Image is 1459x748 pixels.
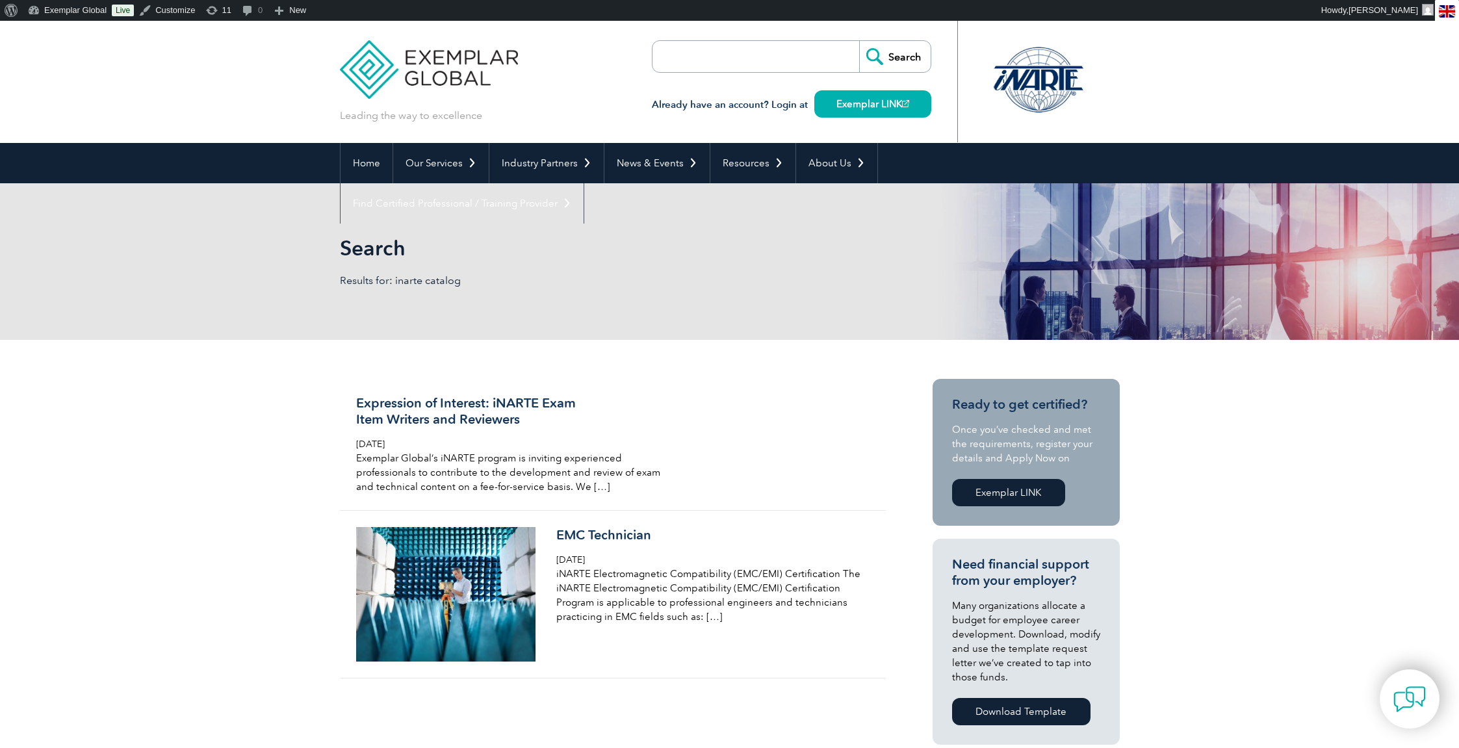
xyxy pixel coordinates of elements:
[112,5,134,16] a: Live
[340,274,730,288] p: Results for: inarte catalog
[356,451,664,494] p: Exemplar Global’s iNARTE program is inviting experienced professionals to contribute to the devel...
[556,567,864,624] p: iNARTE Electromagnetic Compatibility (EMC/EMI) Certification The iNARTE Electromagnetic Compatibi...
[341,143,393,183] a: Home
[340,109,482,123] p: Leading the way to excellence
[652,97,931,113] h3: Already have an account? Login at
[356,439,385,450] span: [DATE]
[340,511,886,678] a: EMC Technician [DATE] iNARTE Electromagnetic Compatibility (EMC/EMI) Certification The iNARTE Ele...
[1393,683,1426,716] img: contact-chat.png
[356,527,536,662] img: E8ATEM-300x225.jpg
[952,422,1100,465] p: Once you’ve checked and met the requirements, register your details and Apply Now on
[393,143,489,183] a: Our Services
[710,143,795,183] a: Resources
[340,21,519,99] img: Exemplar Global
[556,527,864,543] h3: EMC Technician
[952,479,1065,506] a: Exemplar LINK
[340,379,886,511] a: Expression of Interest: iNARTE ExamItem Writers and Reviewers [DATE] Exemplar Global’s iNARTE pro...
[341,183,584,224] a: Find Certified Professional / Training Provider
[556,554,585,565] span: [DATE]
[1349,5,1418,15] span: [PERSON_NAME]
[902,100,909,107] img: open_square.png
[814,90,931,118] a: Exemplar LINK
[952,698,1091,725] a: Download Template
[796,143,877,183] a: About Us
[952,599,1100,684] p: Many organizations allocate a budget for employee career development. Download, modify and use th...
[489,143,604,183] a: Industry Partners
[952,396,1100,413] h3: Ready to get certified?
[340,235,839,261] h1: Search
[604,143,710,183] a: News & Events
[356,395,664,428] h3: Expression of Interest: iNARTE Exam Item Writers and Reviewers
[1439,5,1455,18] img: en
[952,556,1100,589] h3: Need financial support from your employer?
[859,41,931,72] input: Search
